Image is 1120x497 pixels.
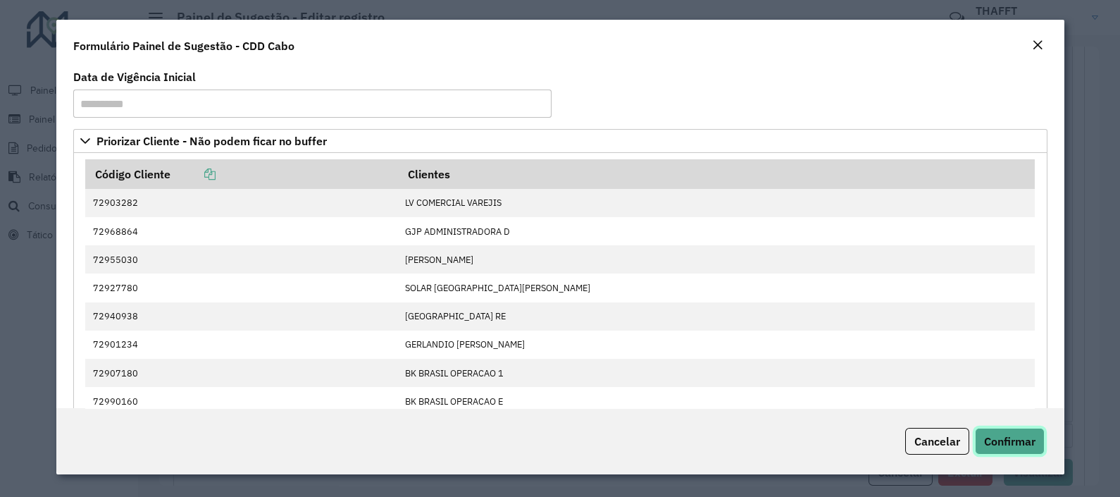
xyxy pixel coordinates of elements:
[85,159,398,189] th: Código Cliente
[984,434,1035,448] span: Confirmar
[170,167,216,181] a: Copiar
[398,159,1035,189] th: Clientes
[914,434,960,448] span: Cancelar
[905,428,969,455] button: Cancelar
[73,37,294,54] h4: Formulário Painel de Sugestão - CDD Cabo
[398,387,1035,415] td: BK BRASIL OPERACAO E
[1028,37,1047,55] button: Close
[73,68,196,85] label: Data de Vigência Inicial
[398,217,1035,245] td: GJP ADMINISTRADORA D
[97,135,327,147] span: Priorizar Cliente - Não podem ficar no buffer
[85,189,398,217] td: 72903282
[73,129,1047,153] a: Priorizar Cliente - Não podem ficar no buffer
[975,428,1045,455] button: Confirmar
[85,331,398,359] td: 72901234
[398,331,1035,359] td: GERLANDIO [PERSON_NAME]
[398,189,1035,217] td: LV COMERCIAL VAREJIS
[85,217,398,245] td: 72968864
[85,245,398,274] td: 72955030
[85,302,398,331] td: 72940938
[398,245,1035,274] td: [PERSON_NAME]
[1032,39,1043,51] em: Fechar
[398,274,1035,302] td: SOLAR [GEOGRAPHIC_DATA][PERSON_NAME]
[85,274,398,302] td: 72927780
[398,302,1035,331] td: [GEOGRAPHIC_DATA] RE
[85,359,398,387] td: 72907180
[398,359,1035,387] td: BK BRASIL OPERACAO 1
[85,387,398,415] td: 72990160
